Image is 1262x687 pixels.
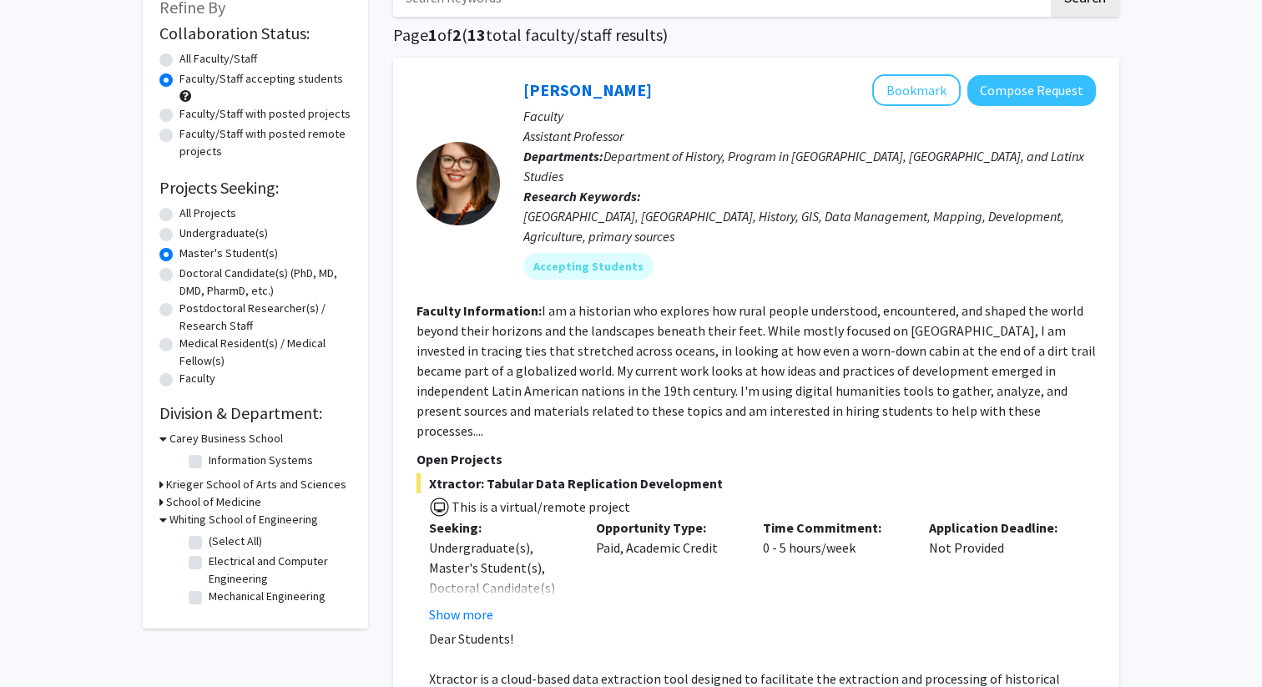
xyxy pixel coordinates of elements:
label: Faculty/Staff accepting students [179,70,343,88]
div: [GEOGRAPHIC_DATA], [GEOGRAPHIC_DATA], History, GIS, Data Management, Mapping, Development, Agricu... [523,206,1096,246]
p: Opportunity Type: [596,518,738,538]
label: Master's Student(s) [179,245,278,262]
fg-read-more: I am a historian who explores how rural people understood, encountered, and shaped the world beyo... [416,302,1096,439]
b: Departments: [523,148,603,164]
label: Undergraduate(s) [179,225,268,242]
label: (Select All) [209,533,262,550]
button: Compose Request to Casey Lurtz [967,75,1096,106]
p: Seeking: [429,518,571,538]
button: Add Casey Lurtz to Bookmarks [872,74,961,106]
p: Assistant Professor [523,126,1096,146]
label: Mechanical Engineering [209,588,326,605]
h3: Carey Business School [169,430,283,447]
div: Paid, Academic Credit [583,518,750,624]
label: All Faculty/Staff [179,50,257,68]
h2: Division & Department: [159,403,351,423]
span: 1 [428,24,437,45]
p: Open Projects [416,449,1096,469]
label: Doctoral Candidate(s) (PhD, MD, DMD, PharmD, etc.) [179,265,351,300]
span: 2 [452,24,462,45]
p: Time Commitment: [763,518,905,538]
h3: Whiting School of Engineering [169,511,318,528]
a: [PERSON_NAME] [523,79,652,100]
label: Postdoctoral Researcher(s) / Research Staff [179,300,351,335]
label: All Projects [179,205,236,222]
p: Faculty [523,106,1096,126]
label: Faculty/Staff with posted projects [179,105,351,123]
b: Faculty Information: [416,302,542,319]
div: Not Provided [916,518,1083,624]
h3: Krieger School of Arts and Sciences [166,476,346,493]
label: Faculty [179,370,215,387]
label: Electrical and Computer Engineering [209,553,347,588]
button: Show more [429,604,493,624]
div: Undergraduate(s), Master's Student(s), Doctoral Candidate(s) (PhD, MD, DMD, PharmD, etc.) [429,538,571,638]
span: 13 [467,24,486,45]
mat-chip: Accepting Students [523,253,654,280]
div: 0 - 5 hours/week [750,518,917,624]
span: Department of History, Program in [GEOGRAPHIC_DATA], [GEOGRAPHIC_DATA], and Latinx Studies [523,148,1084,184]
label: Faculty/Staff with posted remote projects [179,125,351,160]
h2: Collaboration Status: [159,23,351,43]
p: Application Deadline: [929,518,1071,538]
span: This is a virtual/remote project [450,498,630,515]
h2: Projects Seeking: [159,178,351,198]
label: Medical Resident(s) / Medical Fellow(s) [179,335,351,370]
b: Research Keywords: [523,188,641,205]
h3: School of Medicine [166,493,261,511]
span: Xtractor: Tabular Data Replication Development [416,473,1096,493]
span: Dear Students! [429,630,513,647]
label: Information Systems [209,452,313,469]
iframe: Chat [13,612,71,674]
h1: Page of ( total faculty/staff results) [393,25,1119,45]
